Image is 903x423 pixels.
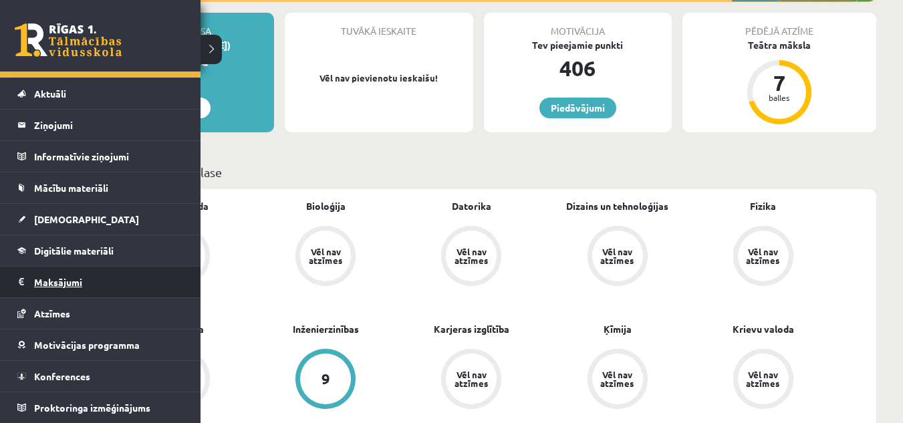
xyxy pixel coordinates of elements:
[453,247,490,265] div: Vēl nav atzīmes
[17,172,184,203] a: Mācību materiāli
[321,372,330,386] div: 9
[17,204,184,235] a: [DEMOGRAPHIC_DATA]
[291,72,467,85] p: Vēl nav pievienotu ieskaišu!
[682,38,876,126] a: Teātra māksla 7 balles
[34,267,184,297] legend: Maksājumi
[484,52,672,84] div: 406
[452,199,491,213] a: Datorika
[745,247,782,265] div: Vēl nav atzīmes
[750,199,776,213] a: Fizika
[285,13,473,38] div: Tuvākā ieskaite
[34,141,184,172] legend: Informatīvie ziņojumi
[398,349,544,412] a: Vēl nav atzīmes
[34,213,139,225] span: [DEMOGRAPHIC_DATA]
[17,298,184,329] a: Atzīmes
[599,247,636,265] div: Vēl nav atzīmes
[17,141,184,172] a: Informatīvie ziņojumi
[34,245,114,257] span: Digitālie materiāli
[434,322,509,336] a: Karjeras izglītība
[17,361,184,392] a: Konferences
[199,51,208,70] span: €
[759,94,799,102] div: balles
[17,392,184,423] a: Proktoringa izmēģinājums
[690,226,836,289] a: Vēl nav atzīmes
[17,78,184,109] a: Aktuāli
[34,110,184,140] legend: Ziņojumi
[17,110,184,140] a: Ziņojumi
[17,329,184,360] a: Motivācijas programma
[34,307,70,319] span: Atzīmes
[539,98,616,118] a: Piedāvājumi
[34,402,150,414] span: Proktoringa izmēģinājums
[15,23,122,57] a: Rīgas 1. Tālmācības vidusskola
[545,349,690,412] a: Vēl nav atzīmes
[17,267,184,297] a: Maksājumi
[17,235,184,266] a: Digitālie materiāli
[253,349,398,412] a: 9
[34,370,90,382] span: Konferences
[34,339,140,351] span: Motivācijas programma
[398,226,544,289] a: Vēl nav atzīmes
[599,370,636,388] div: Vēl nav atzīmes
[307,247,344,265] div: Vēl nav atzīmes
[484,13,672,38] div: Motivācija
[306,199,346,213] a: Bioloģija
[34,182,108,194] span: Mācību materiāli
[682,38,876,52] div: Teātra māksla
[484,38,672,52] div: Tev pieejamie punkti
[604,322,632,336] a: Ķīmija
[545,226,690,289] a: Vēl nav atzīmes
[690,349,836,412] a: Vēl nav atzīmes
[682,13,876,38] div: Pēdējā atzīme
[453,370,490,388] div: Vēl nav atzīmes
[86,163,871,181] p: Mācību plāns 9.b JK klase
[34,88,66,100] span: Aktuāli
[745,370,782,388] div: Vēl nav atzīmes
[759,72,799,94] div: 7
[253,226,398,289] a: Vēl nav atzīmes
[293,322,359,336] a: Inženierzinības
[733,322,794,336] a: Krievu valoda
[566,199,668,213] a: Dizains un tehnoloģijas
